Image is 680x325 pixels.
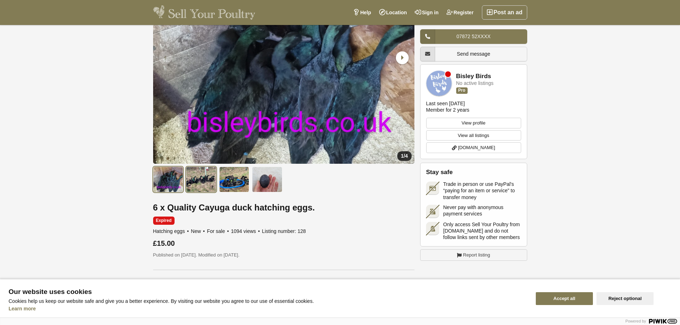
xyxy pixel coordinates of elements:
[625,319,646,323] span: Powered by
[443,204,521,217] span: Never pay with anonymous payment services
[153,167,183,192] img: 6 x Quality Cayuga duck hatching eggs. - 1
[426,100,465,107] div: Last seen [DATE]
[426,142,521,153] a: [DOMAIN_NAME]
[397,151,411,161] div: /
[443,5,478,20] a: Register
[153,203,414,212] h1: 6 x Quality Cayuga duck hatching eggs.
[405,153,408,159] span: 4
[420,29,527,44] a: 07872 52XXXX
[426,169,521,176] h2: Stay safe
[456,87,468,93] div: Pro
[401,153,404,159] span: 1
[153,5,256,20] img: Sell Your Poultry
[252,167,282,192] img: 6 x Quality Cayuga duck hatching eggs. - 4
[420,47,527,61] a: Send message
[443,221,521,241] span: Only access Sell Your Poultry from [DOMAIN_NAME] and do not follow links sent by other members
[262,228,306,234] span: Listing number: 128
[426,70,452,96] img: Bisley Birds
[420,249,527,261] a: Report listing
[463,252,490,259] span: Report listing
[456,73,491,80] a: Bisley Birds
[9,288,527,295] span: Our website uses cookies
[456,81,494,86] div: No active listings
[219,167,250,192] img: 6 x Quality Cayuga duck hatching eggs. - 3
[457,34,491,39] span: 07872 52XXXX
[536,292,593,305] button: Accept all
[207,228,230,234] span: For sale
[9,306,36,311] a: Learn more
[392,49,411,67] div: Next slide
[443,181,521,200] span: Trade in person or use PayPal's “paying for an item or service” to transfer money
[153,228,190,234] span: Hatching eggs
[411,5,443,20] a: Sign in
[191,228,206,234] span: New
[153,217,175,225] span: Expired
[457,51,490,57] span: Send message
[426,118,521,128] a: View profile
[231,228,261,234] span: 1094 views
[349,5,375,20] a: Help
[157,49,175,67] div: Previous slide
[458,144,495,151] span: [DOMAIN_NAME]
[186,167,216,192] img: 6 x Quality Cayuga duck hatching eggs. - 2
[153,239,414,247] div: £15.00
[482,5,527,20] a: Post an ad
[9,298,527,304] p: Cookies help us keep our website safe and give you a better experience. By visiting our website y...
[153,252,414,259] p: Published on [DATE]. Modified on [DATE].
[426,130,521,141] a: View all listings
[375,5,411,20] a: Location
[596,292,654,305] button: Reject optional
[445,71,451,77] div: Member is offline
[426,107,469,113] div: Member for 2 years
